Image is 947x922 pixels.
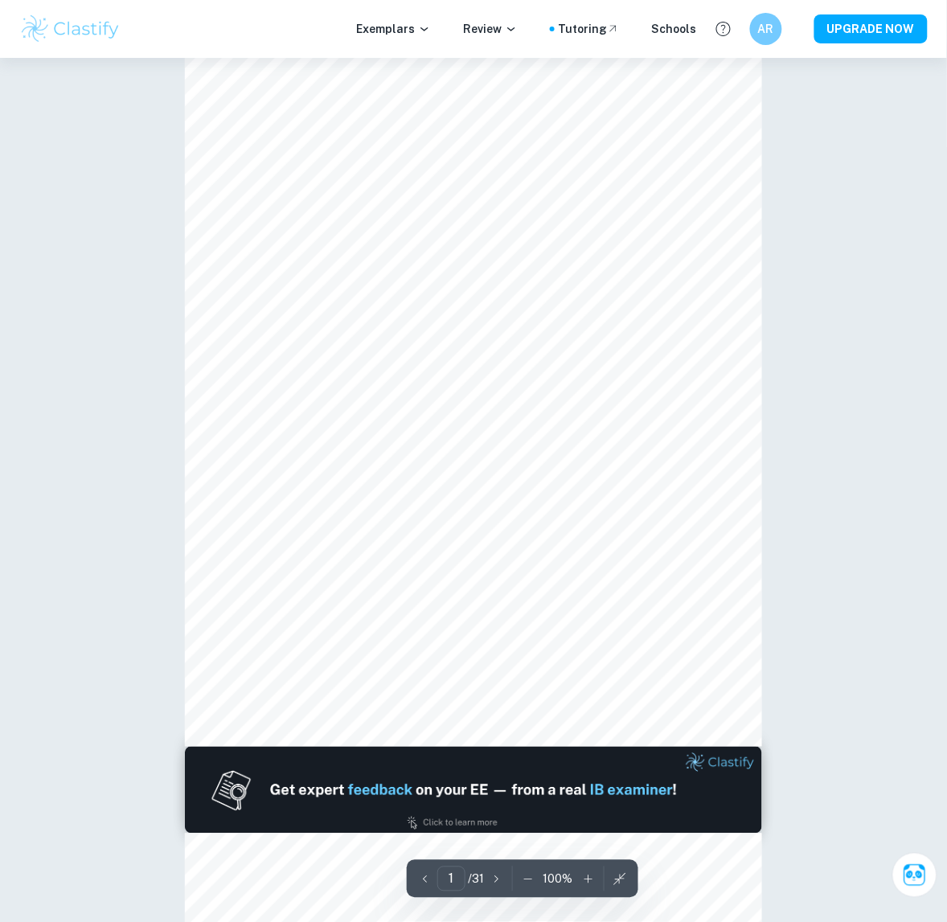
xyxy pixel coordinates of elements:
h6: AR [757,20,776,38]
a: Tutoring [558,20,620,38]
p: 100 % [543,871,573,888]
button: UPGRADE NOW [814,14,928,43]
p: / 31 [469,871,485,888]
button: AR [750,13,782,45]
button: Help and Feedback [710,15,737,43]
a: Schools [652,20,697,38]
img: Ad [185,747,762,834]
img: Clastify logo [19,13,121,45]
p: Exemplars [356,20,431,38]
button: Ask Clai [892,853,937,898]
p: Review [463,20,518,38]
